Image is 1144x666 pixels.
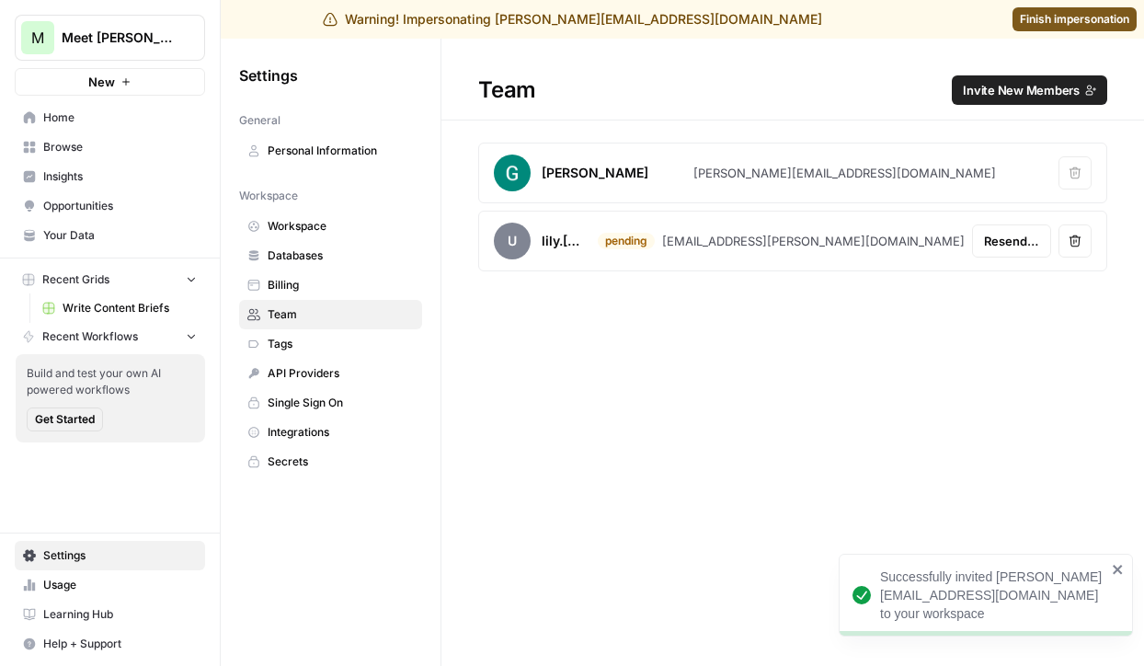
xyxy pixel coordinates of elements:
[15,191,205,221] a: Opportunities
[15,570,205,600] a: Usage
[88,73,115,91] span: New
[268,306,414,323] span: Team
[239,241,422,270] a: Databases
[15,600,205,629] a: Learning Hub
[239,329,422,359] a: Tags
[268,336,414,352] span: Tags
[239,300,422,329] a: Team
[15,15,205,61] button: Workspace: Meet Alfred SEO
[15,68,205,96] button: New
[1112,562,1125,577] button: close
[43,606,197,623] span: Learning Hub
[239,188,298,204] span: Workspace
[239,447,422,477] a: Secrets
[63,300,197,316] span: Write Content Briefs
[441,75,1144,105] div: Team
[268,277,414,293] span: Billing
[494,155,531,191] img: avatar
[35,411,95,428] span: Get Started
[268,395,414,411] span: Single Sign On
[268,247,414,264] span: Databases
[598,233,655,249] div: pending
[15,103,205,132] a: Home
[239,270,422,300] a: Billing
[15,323,205,350] button: Recent Workflows
[15,541,205,570] a: Settings
[542,164,648,182] div: [PERSON_NAME]
[43,577,197,593] span: Usage
[268,424,414,441] span: Integrations
[972,224,1051,258] button: Resend invite
[239,359,422,388] a: API Providers
[239,64,298,86] span: Settings
[323,10,822,29] div: Warning! Impersonating [PERSON_NAME][EMAIL_ADDRESS][DOMAIN_NAME]
[239,112,280,129] span: General
[43,547,197,564] span: Settings
[542,232,587,250] div: lily.[PERSON_NAME]
[27,408,103,431] button: Get Started
[15,629,205,659] button: Help + Support
[693,164,996,182] div: [PERSON_NAME][EMAIL_ADDRESS][DOMAIN_NAME]
[43,139,197,155] span: Browse
[43,109,197,126] span: Home
[963,81,1080,99] span: Invite New Members
[239,388,422,418] a: Single Sign On
[268,454,414,470] span: Secrets
[268,365,414,382] span: API Providers
[15,162,205,191] a: Insights
[1020,11,1129,28] span: Finish impersonation
[662,232,965,250] div: [EMAIL_ADDRESS][PERSON_NAME][DOMAIN_NAME]
[43,168,197,185] span: Insights
[268,218,414,235] span: Workspace
[62,29,173,47] span: Meet [PERSON_NAME]
[34,293,205,323] a: Write Content Briefs
[239,212,422,241] a: Workspace
[239,418,422,447] a: Integrations
[31,27,44,49] span: M
[952,75,1107,105] button: Invite New Members
[1012,7,1137,31] a: Finish impersonation
[15,132,205,162] a: Browse
[42,328,138,345] span: Recent Workflows
[984,232,1039,250] span: Resend invite
[43,227,197,244] span: Your Data
[880,568,1106,623] div: Successfully invited [PERSON_NAME][EMAIL_ADDRESS][DOMAIN_NAME] to your workspace
[494,223,531,259] span: u
[43,198,197,214] span: Opportunities
[268,143,414,159] span: Personal Information
[42,271,109,288] span: Recent Grids
[27,365,194,398] span: Build and test your own AI powered workflows
[15,266,205,293] button: Recent Grids
[15,221,205,250] a: Your Data
[239,136,422,166] a: Personal Information
[43,636,197,652] span: Help + Support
